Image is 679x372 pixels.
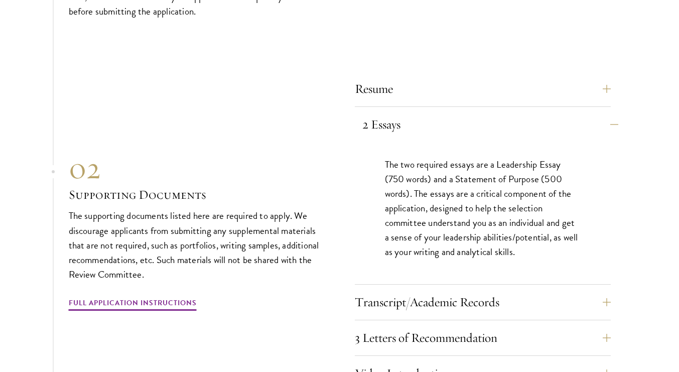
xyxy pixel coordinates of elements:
[355,290,611,314] button: Transcript/Academic Records
[69,208,325,281] p: The supporting documents listed here are required to apply. We discourage applicants from submitt...
[355,77,611,101] button: Resume
[362,112,618,137] button: 2 Essays
[69,297,197,312] a: Full Application Instructions
[355,326,611,350] button: 3 Letters of Recommendation
[69,186,325,203] h3: Supporting Documents
[69,150,325,186] div: 02
[385,157,581,259] p: The two required essays are a Leadership Essay (750 words) and a Statement of Purpose (500 words)...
